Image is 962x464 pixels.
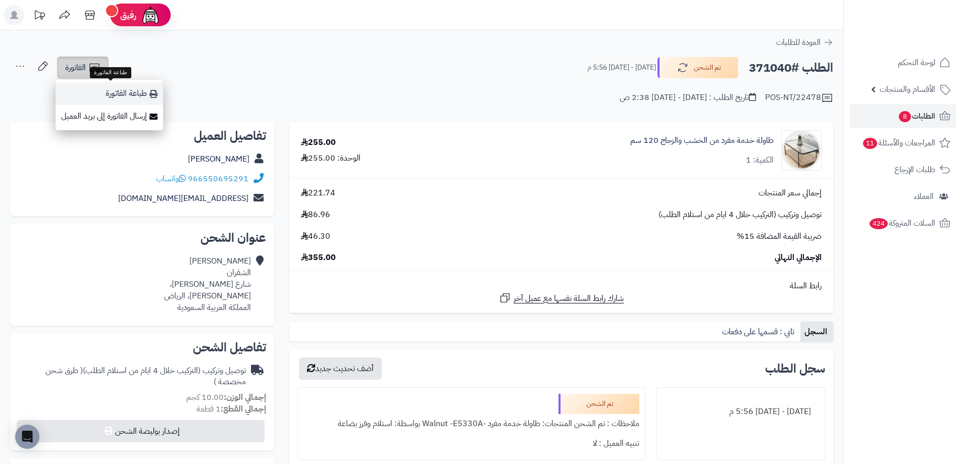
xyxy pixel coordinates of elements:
[898,56,935,70] span: لوحة التحكم
[140,5,161,25] img: ai-face.png
[224,391,266,403] strong: إجمالي الوزن:
[301,231,330,242] span: 46.30
[301,137,336,148] div: 255.00
[850,50,956,75] a: لوحة التحكم
[120,9,136,21] span: رفيق
[17,420,265,442] button: إصدار بوليصة الشحن
[850,131,956,155] a: المراجعات والأسئلة11
[18,365,246,388] div: توصيل وتركيب (التركيب خلال 4 ايام من استلام الطلب)
[746,154,774,166] div: الكمية: 1
[301,152,361,164] div: الوحدة: 255.00
[765,92,833,104] div: POS-NT/22478
[782,130,821,171] img: 1751785616-1-90x90.jpg
[90,67,131,78] div: طباعة الفاتورة
[657,57,738,78] button: تم الشحن
[118,192,248,204] a: [EMAIL_ADDRESS][DOMAIN_NAME]
[850,184,956,209] a: العملاء
[914,189,934,203] span: العملاء
[659,209,822,221] span: توصيل وتركيب (التركيب خلال 4 ايام من استلام الطلب)
[775,252,822,264] span: الإجمالي النهائي
[718,322,800,342] a: تابي : قسمها على دفعات
[630,135,774,146] a: طاولة خدمة مفرد من الخشب والزجاج 120 سم
[499,292,624,304] a: شارك رابط السلة نفسها مع عميل آخر
[293,280,829,292] div: رابط السلة
[304,434,639,453] div: تنبيه العميل : لا
[894,163,935,177] span: طلبات الإرجاع
[196,403,266,415] small: 1 قطعة
[27,5,52,28] a: تحديثات المنصة
[850,211,956,235] a: السلات المتروكة424
[514,293,624,304] span: شارك رابط السلة نفسها مع عميل آخر
[587,63,656,73] small: [DATE] - [DATE] 5:56 م
[899,111,911,122] span: 8
[737,231,822,242] span: ضريبة القيمة المضافة 15%
[620,92,756,104] div: تاريخ الطلب : [DATE] - [DATE] 2:38 ص
[156,173,186,185] a: واتساب
[221,403,266,415] strong: إجمالي القطع:
[559,394,639,414] div: تم الشحن
[663,402,819,422] div: [DATE] - [DATE] 5:56 م
[186,391,266,403] small: 10.00 كجم
[850,104,956,128] a: الطلبات8
[15,425,39,449] div: Open Intercom Messenger
[776,36,821,48] span: العودة للطلبات
[898,109,935,123] span: الطلبات
[299,357,382,380] button: أضف تحديث جديد
[56,105,163,128] a: إرسال الفاتورة إلى بريد العميل
[800,322,833,342] a: السجل
[18,232,266,244] h2: عنوان الشحن
[301,209,330,221] span: 86.96
[304,414,639,434] div: ملاحظات : تم الشحن المنتجات: طاولة خدمة مفرد -Walnut -E5330A بواسطة: استلام وفرز بضاعة
[65,62,86,74] span: الفاتورة
[18,130,266,142] h2: تفاصيل العميل
[850,158,956,182] a: طلبات الإرجاع
[765,363,825,375] h3: سجل الطلب
[188,173,248,185] a: 966550695291
[164,255,251,313] div: [PERSON_NAME] الشقران شارع [PERSON_NAME]، [PERSON_NAME]، الرياض المملكة العربية السعودية
[56,82,163,105] a: طباعة الفاتورة
[862,136,935,150] span: المراجعات والأسئلة
[870,218,888,229] span: 424
[45,365,246,388] span: ( طرق شحن مخصصة )
[880,82,935,96] span: الأقسام والمنتجات
[869,216,935,230] span: السلات المتروكة
[749,58,833,78] h2: الطلب #371040
[776,36,833,48] a: العودة للطلبات
[758,187,822,199] span: إجمالي سعر المنتجات
[188,153,249,165] a: [PERSON_NAME]
[863,138,877,149] span: 11
[57,57,109,79] a: الفاتورة
[301,187,335,199] span: 221.74
[301,252,336,264] span: 355.00
[18,341,266,353] h2: تفاصيل الشحن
